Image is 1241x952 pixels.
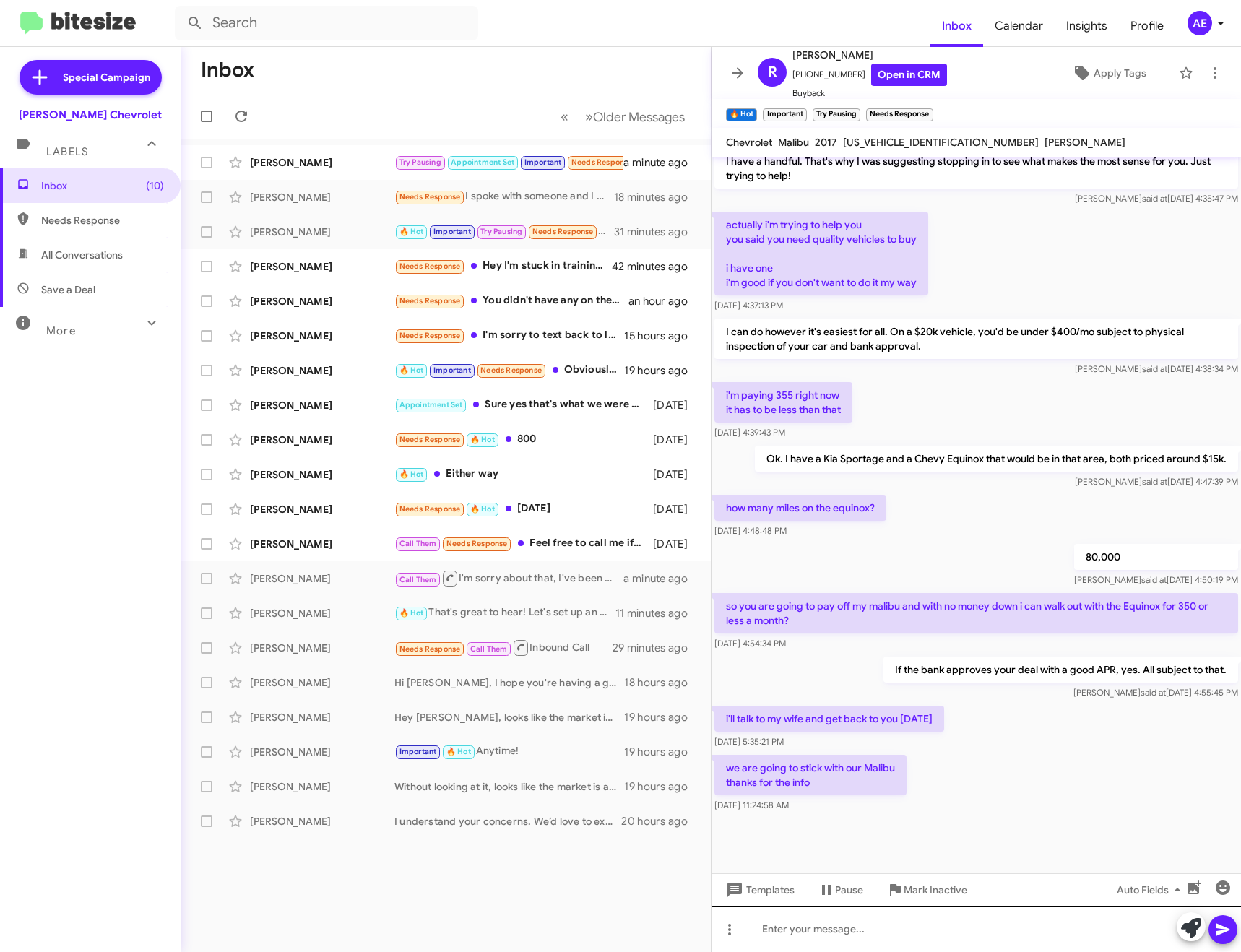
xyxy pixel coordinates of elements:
[624,363,699,378] div: 19 hours ago
[250,814,394,828] div: [PERSON_NAME]
[399,435,461,444] span: Needs Response
[394,605,615,621] div: That's great to hear! Let's set up an appointment to discuss the details of selling your vehicle....
[394,327,624,344] div: I'm sorry to text back to late ! I just got Done work ! I did like the Tahoe I checked out but th...
[146,178,164,193] span: (10)
[1075,476,1238,487] span: [PERSON_NAME] [DATE] 4:47:39 PM
[714,800,789,810] span: [DATE] 11:24:58 AM
[1119,5,1175,47] a: Profile
[866,108,933,121] small: Needs Response
[524,157,562,167] span: Important
[628,294,699,308] div: an hour ago
[250,398,394,412] div: [PERSON_NAME]
[250,641,394,655] div: [PERSON_NAME]
[399,469,424,479] span: 🔥 Hot
[394,189,614,205] div: I spoke with someone and I don't think we can come to the right price
[755,446,1238,472] p: Ok. I have a Kia Sportage and a Chevy Equinox that would be in that area, both priced around $15k.
[983,5,1055,47] span: Calendar
[250,710,394,724] div: [PERSON_NAME]
[650,398,699,412] div: [DATE]
[650,537,699,551] div: [DATE]
[763,108,806,121] small: Important
[871,64,947,86] a: Open in CRM
[835,877,863,903] span: Pause
[561,108,568,126] span: «
[904,877,967,903] span: Mark Inactive
[1175,11,1225,35] button: AE
[250,190,394,204] div: [PERSON_NAME]
[399,227,424,236] span: 🔥 Hot
[394,501,650,517] div: [DATE]
[576,102,693,131] button: Next
[778,136,809,149] span: Malibu
[614,190,699,204] div: 18 minutes ago
[532,227,594,236] span: Needs Response
[394,779,624,794] div: Without looking at it, looks like the market is around $18k for trade in.
[1046,60,1172,86] button: Apply Tags
[63,70,150,85] span: Special Campaign
[650,467,699,482] div: [DATE]
[399,608,424,618] span: 🔥 Hot
[1055,5,1119,47] a: Insights
[714,427,785,438] span: [DATE] 4:39:43 PM
[806,877,875,903] button: Pause
[394,154,623,170] div: I can probably get there a little after 5
[41,248,123,262] span: All Conversations
[394,675,624,690] div: Hi [PERSON_NAME], I hope you're having a great day! I wanted to see if the truck or vette was bet...
[593,109,685,125] span: Older Messages
[623,571,699,586] div: a minute ago
[930,5,983,47] span: Inbox
[1141,687,1166,698] span: said at
[250,225,394,239] div: [PERSON_NAME]
[394,710,624,724] div: Hey [PERSON_NAME], looks like the market is around 5-6k without seeing it.
[714,638,786,649] span: [DATE] 4:54:34 PM
[250,675,394,690] div: [PERSON_NAME]
[250,606,394,620] div: [PERSON_NAME]
[399,400,463,410] span: Appointment Set
[250,537,394,551] div: [PERSON_NAME]
[813,108,860,121] small: Try Pausing
[250,329,394,343] div: [PERSON_NAME]
[394,258,613,274] div: Hey I'm stuck in training all day, but i've actually had a chance to test drive the 2025 chevy eq...
[571,157,633,167] span: Needs Response
[446,539,508,548] span: Needs Response
[250,467,394,482] div: [PERSON_NAME]
[792,46,947,64] span: [PERSON_NAME]
[399,575,437,584] span: Call Them
[399,539,437,548] span: Call Them
[714,706,944,732] p: i'll talk to my wife and get back to you [DATE]
[1142,193,1167,204] span: said at
[250,745,394,759] div: [PERSON_NAME]
[250,363,394,378] div: [PERSON_NAME]
[714,736,784,747] span: [DATE] 5:35:21 PM
[621,814,699,828] div: 20 hours ago
[394,639,613,657] div: Inbound Call
[624,710,699,724] div: 19 hours ago
[394,743,624,760] div: Anytime!
[714,382,852,423] p: i'm paying 355 right now it has to be less than that
[399,331,461,340] span: Needs Response
[399,261,461,271] span: Needs Response
[843,136,1039,149] span: [US_VEHICLE_IDENTIFICATION_NUMBER]
[624,779,699,794] div: 19 hours ago
[1094,60,1146,86] span: Apply Tags
[46,145,88,158] span: Labels
[394,293,628,309] div: You didn't have any on the lot that we were looking for a 2500 diesel Denali or with fifth wheel ...
[815,136,837,149] span: 2017
[394,223,614,240] div: we are going to stick with our Malibu thanks for the info
[41,282,95,297] span: Save a Deal
[1075,363,1238,374] span: [PERSON_NAME] [DATE] 4:38:34 PM
[446,747,471,756] span: 🔥 Hot
[792,86,947,100] span: Buyback
[1117,877,1186,903] span: Auto Fields
[726,108,757,121] small: 🔥 Hot
[768,61,777,84] span: R
[726,136,772,149] span: Chevrolet
[1073,687,1238,698] span: [PERSON_NAME] [DATE] 4:55:45 PM
[433,227,471,236] span: Important
[650,502,699,516] div: [DATE]
[399,644,461,654] span: Needs Response
[201,59,254,82] h1: Inbox
[623,155,699,170] div: a minute ago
